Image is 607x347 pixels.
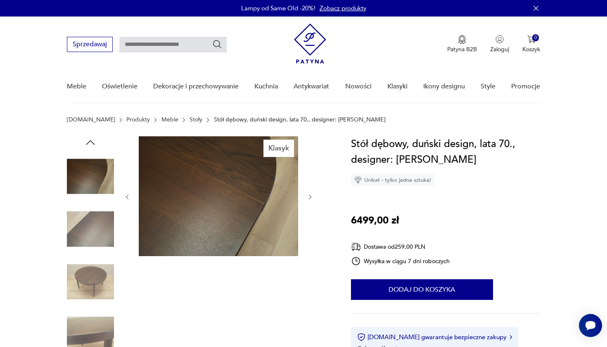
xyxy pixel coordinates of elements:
[190,116,202,123] a: Stoły
[387,71,408,102] a: Klasyki
[102,71,138,102] a: Oświetlenie
[527,35,536,43] img: Ikona koszyka
[357,333,512,341] button: [DOMAIN_NAME] gwarantuje bezpieczne zakupy
[510,335,512,339] img: Ikona strzałki w prawo
[67,71,86,102] a: Meble
[522,45,540,53] p: Koszyk
[351,242,361,252] img: Ikona dostawy
[345,71,372,102] a: Nowości
[447,35,477,53] a: Ikona medaluPatyna B2B
[522,35,540,53] button: 0Koszyk
[351,279,493,300] button: Dodaj do koszyka
[579,314,602,337] iframe: Smartsupp widget button
[67,42,113,48] a: Sprzedawaj
[139,136,298,256] img: Zdjęcie produktu Stół dębowy, duński design, lata 70., designer: Kai Kristiansen
[294,24,326,64] img: Patyna - sklep z meblami i dekoracjami vintage
[214,116,386,123] p: Stół dębowy, duński design, lata 70., designer: [PERSON_NAME]
[351,242,450,252] div: Dostawa od 259,00 PLN
[447,35,477,53] button: Patyna B2B
[351,136,541,168] h1: Stół dębowy, duński design, lata 70., designer: [PERSON_NAME]
[423,71,465,102] a: Ikony designu
[153,71,239,102] a: Dekoracje i przechowywanie
[357,333,365,341] img: Ikona certyfikatu
[67,153,114,200] img: Zdjęcie produktu Stół dębowy, duński design, lata 70., designer: Kai Kristiansen
[354,176,362,184] img: Ikona diamentu
[67,258,114,305] img: Zdjęcie produktu Stół dębowy, duński design, lata 70., designer: Kai Kristiansen
[254,71,278,102] a: Kuchnia
[351,256,450,266] div: Wysyłka w ciągu 7 dni roboczych
[532,34,539,41] div: 0
[481,71,496,102] a: Style
[263,140,294,157] div: Klasyk
[511,71,540,102] a: Promocje
[241,4,315,12] p: Lampy od Same Old -20%!
[351,213,399,228] p: 6499,00 zł
[126,116,150,123] a: Produkty
[490,45,509,53] p: Zaloguj
[447,45,477,53] p: Patyna B2B
[320,4,366,12] a: Zobacz produkty
[496,35,504,43] img: Ikonka użytkownika
[212,39,222,49] button: Szukaj
[351,174,434,186] div: Unikat - tylko jedna sztuka!
[67,37,113,52] button: Sprzedawaj
[67,116,115,123] a: [DOMAIN_NAME]
[458,35,466,44] img: Ikona medalu
[67,206,114,253] img: Zdjęcie produktu Stół dębowy, duński design, lata 70., designer: Kai Kristiansen
[161,116,178,123] a: Meble
[294,71,329,102] a: Antykwariat
[490,35,509,53] button: Zaloguj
